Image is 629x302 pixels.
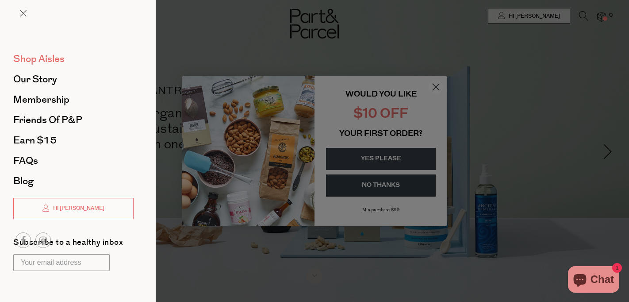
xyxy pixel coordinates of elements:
[13,156,134,166] a: FAQs
[13,74,134,84] a: Our Story
[13,176,134,186] a: Blog
[13,133,57,147] span: Earn $15
[13,174,34,188] span: Blog
[13,136,134,145] a: Earn $15
[13,54,134,64] a: Shop Aisles
[13,254,110,271] input: Your email address
[13,198,134,219] a: Hi [PERSON_NAME]
[13,95,134,105] a: Membership
[51,205,104,212] span: Hi [PERSON_NAME]
[13,113,82,127] span: Friends of P&P
[13,115,134,125] a: Friends of P&P
[13,52,65,66] span: Shop Aisles
[13,93,69,107] span: Membership
[13,72,57,86] span: Our Story
[13,154,38,168] span: FAQs
[565,266,622,295] inbox-online-store-chat: Shopify online store chat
